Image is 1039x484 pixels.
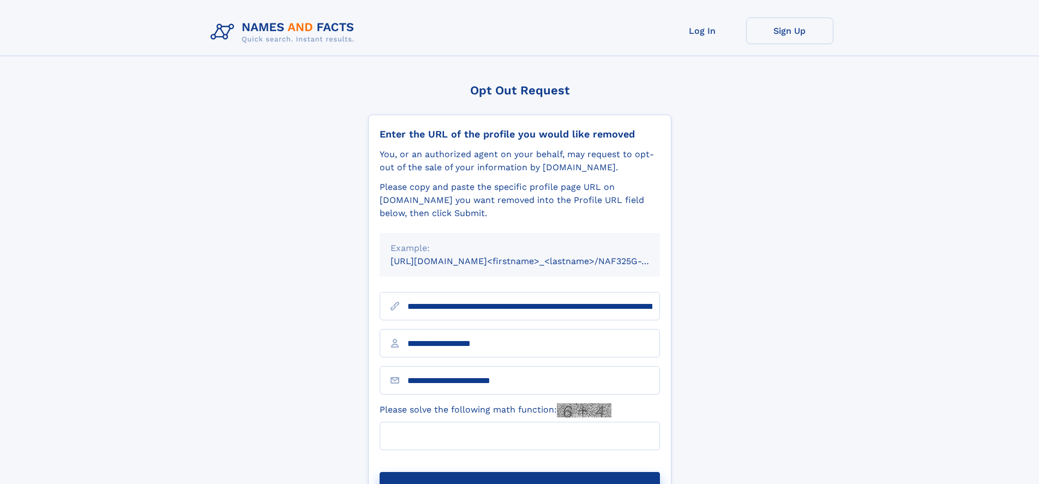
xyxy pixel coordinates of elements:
div: Enter the URL of the profile you would like removed [380,128,660,140]
label: Please solve the following math function: [380,403,611,417]
a: Sign Up [746,17,833,44]
small: [URL][DOMAIN_NAME]<firstname>_<lastname>/NAF325G-xxxxxxxx [391,256,681,266]
div: You, or an authorized agent on your behalf, may request to opt-out of the sale of your informatio... [380,148,660,174]
a: Log In [659,17,746,44]
div: Please copy and paste the specific profile page URL on [DOMAIN_NAME] you want removed into the Pr... [380,181,660,220]
div: Example: [391,242,649,255]
div: Opt Out Request [368,83,671,97]
img: Logo Names and Facts [206,17,363,47]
